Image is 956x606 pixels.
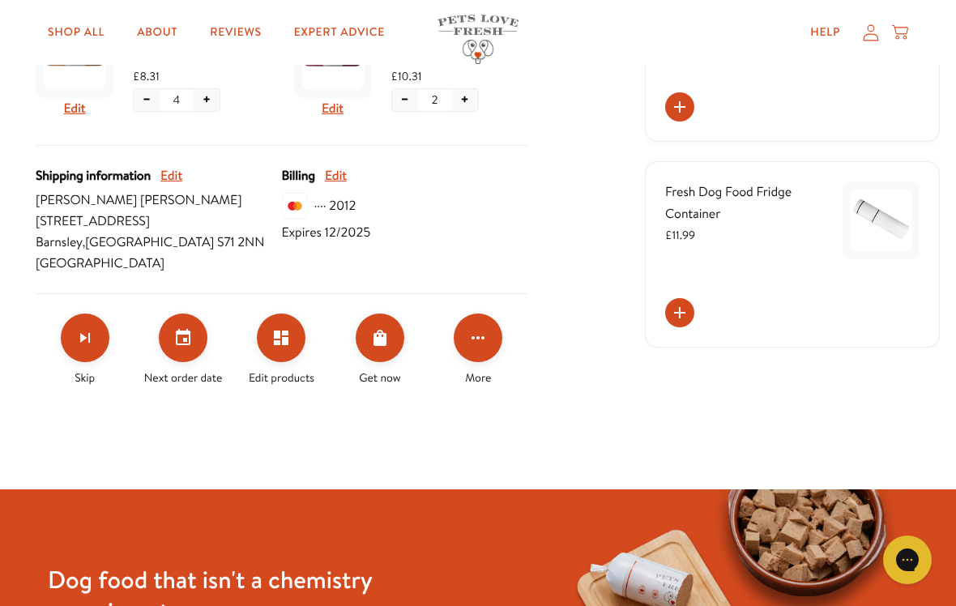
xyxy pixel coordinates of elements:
button: Edit [160,165,182,186]
button: Edit [325,165,347,186]
button: Edit [322,98,344,119]
span: Edit products [249,369,314,386]
div: Subscription product: Simply Chicken - Adult [36,14,270,126]
span: Shipping information [36,165,151,186]
button: Order Now [356,314,404,362]
button: Increase quantity [194,89,220,111]
span: ···· 2012 [314,195,356,216]
div: Make changes for subscription [36,314,527,386]
img: Fresh Dog Food Fridge Container [850,190,911,251]
button: Set your next order date [159,314,207,362]
span: [PERSON_NAME] [PERSON_NAME] [36,190,282,211]
span: Skip [75,369,95,386]
button: Edit [64,98,86,119]
span: [STREET_ADDRESS] [36,211,282,232]
img: svg%3E [282,193,308,219]
button: Increase quantity [452,89,478,111]
div: Subscription product: Simply Beef - Adult [294,14,528,126]
a: Expert Advice [281,16,398,49]
button: Click for more options [454,314,502,362]
span: Barnsley , [GEOGRAPHIC_DATA] S71 2NN [36,232,282,253]
span: Next order date [144,369,223,386]
span: More [465,369,491,386]
iframe: Gorgias live chat messenger [875,530,940,590]
button: Skip subscription [61,314,109,362]
img: Pets Love Fresh [437,15,519,64]
a: Reviews [197,16,274,49]
span: Billing [282,165,315,186]
span: £10.31 [391,67,422,85]
span: Get now [359,369,400,386]
span: 4 [173,91,181,109]
button: Decrease quantity [134,89,160,111]
a: About [124,16,190,49]
span: 2 [432,91,438,109]
span: Fresh Dog Food Fridge Container [665,183,792,223]
span: Expires 12/2025 [282,222,371,243]
a: Help [797,16,853,49]
span: £8.31 [133,67,160,85]
span: £11.99 [665,227,695,243]
span: [GEOGRAPHIC_DATA] [36,253,282,274]
button: Edit products [257,314,305,362]
button: Decrease quantity [392,89,418,111]
a: Shop All [35,16,117,49]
